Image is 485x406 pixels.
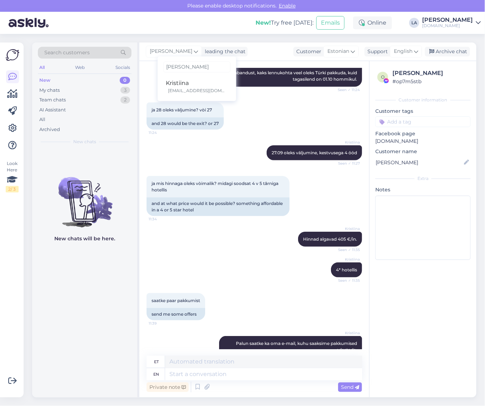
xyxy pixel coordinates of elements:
div: Online [353,16,392,29]
span: 11:24 [149,130,175,135]
div: AI Assistant [39,106,66,114]
img: Askly Logo [6,48,19,62]
span: [PERSON_NAME] [150,47,192,55]
div: [PERSON_NAME] [422,17,473,23]
div: Socials [114,63,132,72]
div: en [154,368,159,380]
div: Archive chat [425,47,470,56]
p: Facebook page [375,130,471,137]
b: New! [256,19,271,26]
div: Look Here [6,160,19,192]
div: Try free [DATE]: [256,19,313,27]
p: [DOMAIN_NAME] [375,137,471,145]
span: Vabandust, kaks lennukohta veel oleks Türki pakkuda, kuid tagasilend on 01.10 hommikul. [232,70,358,82]
input: Add name [376,159,462,166]
div: leading the chat [202,48,246,55]
span: New chats [73,139,96,145]
div: All [38,63,46,72]
span: 27.09 oleks väljumine, kestvusega 4 ööd [272,150,357,155]
span: Search customers [44,49,90,56]
span: saatke paar pakkumist [152,298,200,303]
div: Team chats [39,96,66,104]
div: New [39,77,50,84]
div: 3 [120,87,130,94]
div: Support [365,48,388,55]
span: ja mis hinnaga oleks vòimalik? midagi soodsat 4 v 5 târniga hotellis [152,181,279,192]
div: send me some offers [147,308,205,320]
div: 0 [120,77,130,84]
div: My chats [39,87,60,94]
div: LA [409,18,419,28]
div: and at what price would it be possible? something affordable in a 4 or 5 star hotel [147,197,289,216]
div: Archived [39,126,60,133]
span: English [394,47,412,55]
span: 11:39 [149,321,175,326]
span: Seen ✓ 11:24 [333,87,360,92]
div: Customer [293,48,321,55]
span: ja 28 oleks vàljumine? vòi 27 [152,107,212,112]
a: [PERSON_NAME][DOMAIN_NAME] [422,17,481,29]
div: [DOMAIN_NAME] [422,23,473,29]
span: Kristiina [333,140,360,145]
span: o [381,74,385,80]
p: Customer tags [375,107,471,115]
input: Add a tag [375,116,471,127]
div: Customer information [375,97,471,103]
img: No chats [32,164,137,229]
span: Enable [277,2,298,9]
span: 11:34 [149,216,175,222]
div: [EMAIL_ADDRESS][DOMAIN_NAME] [168,87,228,94]
span: Kristiina [333,226,360,231]
p: New chats will be here. [54,235,115,242]
span: Estonian [327,47,349,55]
span: Seen ✓ 11:35 [333,278,360,283]
a: Kristiina[EMAIL_ADDRESS][DOMAIN_NAME] [158,77,236,95]
div: Kristiina [166,79,228,87]
div: Extra [375,175,471,182]
div: # op7m5stb [392,77,469,85]
span: Seen ✓ 11:35 [333,247,360,252]
input: Type to filter... [163,61,231,72]
button: Emails [316,16,345,30]
div: and 28 would be the exit? or 27 [147,117,224,130]
p: Customer name [375,148,471,155]
div: Web [74,63,86,72]
span: Send [341,384,359,390]
span: Kristiina [333,330,360,336]
div: [PERSON_NAME] [392,69,469,77]
span: 4* hotellis [336,267,357,272]
div: 2 [120,96,130,104]
span: Seen ✓ 11:27 [333,161,360,166]
div: Private note [147,382,189,392]
div: 2 / 3 [6,186,19,192]
span: Kristiina [333,257,360,262]
p: Notes [375,186,471,194]
div: All [39,116,45,123]
span: Hinnad algavad 405 €/in. [303,236,357,242]
div: et [154,356,159,368]
span: Palun saatke ka oma e-mail, kuhu saaksime pakkumised edastada. [236,341,358,352]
